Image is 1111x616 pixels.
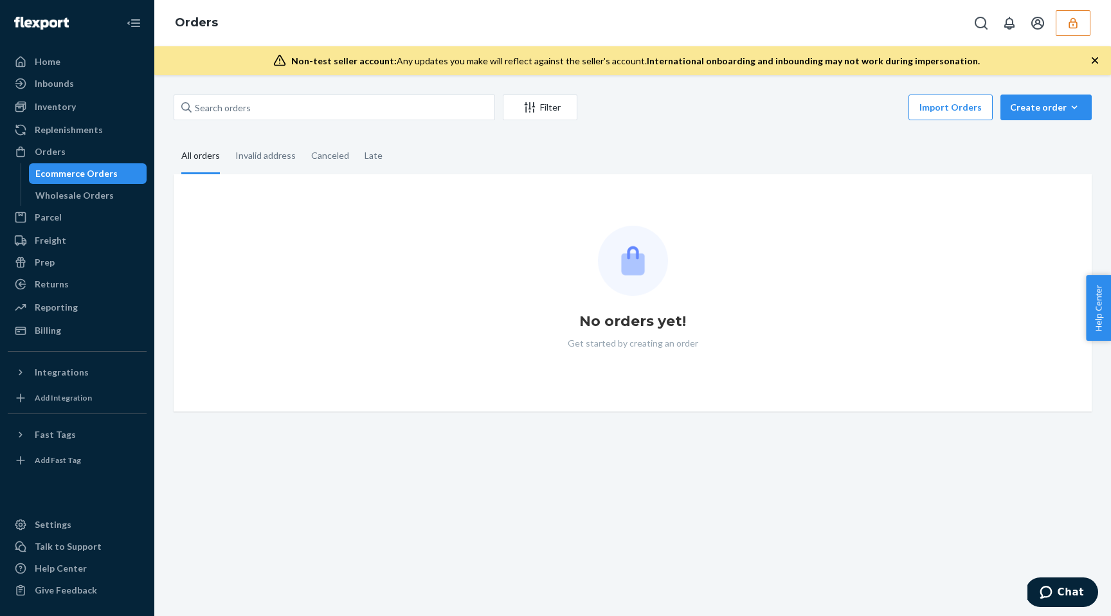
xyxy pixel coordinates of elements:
div: Create order [1010,101,1082,114]
a: Billing [8,320,147,341]
div: Freight [35,234,66,247]
button: Talk to Support [8,536,147,557]
a: Parcel [8,207,147,228]
div: Returns [35,278,69,291]
div: Reporting [35,301,78,314]
div: Parcel [35,211,62,224]
input: Search orders [174,95,495,120]
a: Inventory [8,96,147,117]
div: Late [365,139,383,172]
a: Returns [8,274,147,294]
div: Settings [35,518,71,531]
div: Help Center [35,562,87,575]
p: Get started by creating an order [568,337,698,350]
div: Billing [35,324,61,337]
a: Replenishments [8,120,147,140]
button: Create order [1000,95,1092,120]
div: Inventory [35,100,76,113]
div: Any updates you make will reflect against the seller's account. [291,55,980,68]
div: Add Integration [35,392,92,403]
a: Orders [8,141,147,162]
div: Talk to Support [35,540,102,553]
div: Fast Tags [35,428,76,441]
div: Filter [503,101,577,114]
div: Give Feedback [35,584,97,597]
div: Orders [35,145,66,158]
button: Import Orders [908,95,993,120]
div: Inbounds [35,77,74,90]
a: Ecommerce Orders [29,163,147,184]
button: Open account menu [1025,10,1051,36]
a: Wholesale Orders [29,185,147,206]
img: Flexport logo [14,17,69,30]
div: Replenishments [35,123,103,136]
button: Integrations [8,362,147,383]
div: Invalid address [235,139,296,172]
button: Give Feedback [8,580,147,601]
div: Integrations [35,366,89,379]
div: Prep [35,256,55,269]
div: Ecommerce Orders [35,167,118,180]
span: International onboarding and inbounding may not work during impersonation. [647,55,980,66]
a: Orders [175,15,218,30]
button: Open notifications [997,10,1022,36]
button: Fast Tags [8,424,147,445]
a: Prep [8,252,147,273]
div: Add Fast Tag [35,455,81,466]
div: Canceled [311,139,349,172]
span: Non-test seller account: [291,55,397,66]
a: Add Integration [8,388,147,408]
a: Freight [8,230,147,251]
a: Settings [8,514,147,535]
a: Help Center [8,558,147,579]
ol: breadcrumbs [165,5,228,42]
button: Close Navigation [121,10,147,36]
button: Open Search Box [968,10,994,36]
a: Add Fast Tag [8,450,147,471]
div: Home [35,55,60,68]
iframe: Opens a widget where you can chat to one of our agents [1027,577,1098,610]
h1: No orders yet! [579,311,686,332]
div: Wholesale Orders [35,189,114,202]
a: Inbounds [8,73,147,94]
img: Empty list [598,226,668,296]
a: Home [8,51,147,72]
div: All orders [181,139,220,174]
button: Help Center [1086,275,1111,341]
button: Filter [503,95,577,120]
a: Reporting [8,297,147,318]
